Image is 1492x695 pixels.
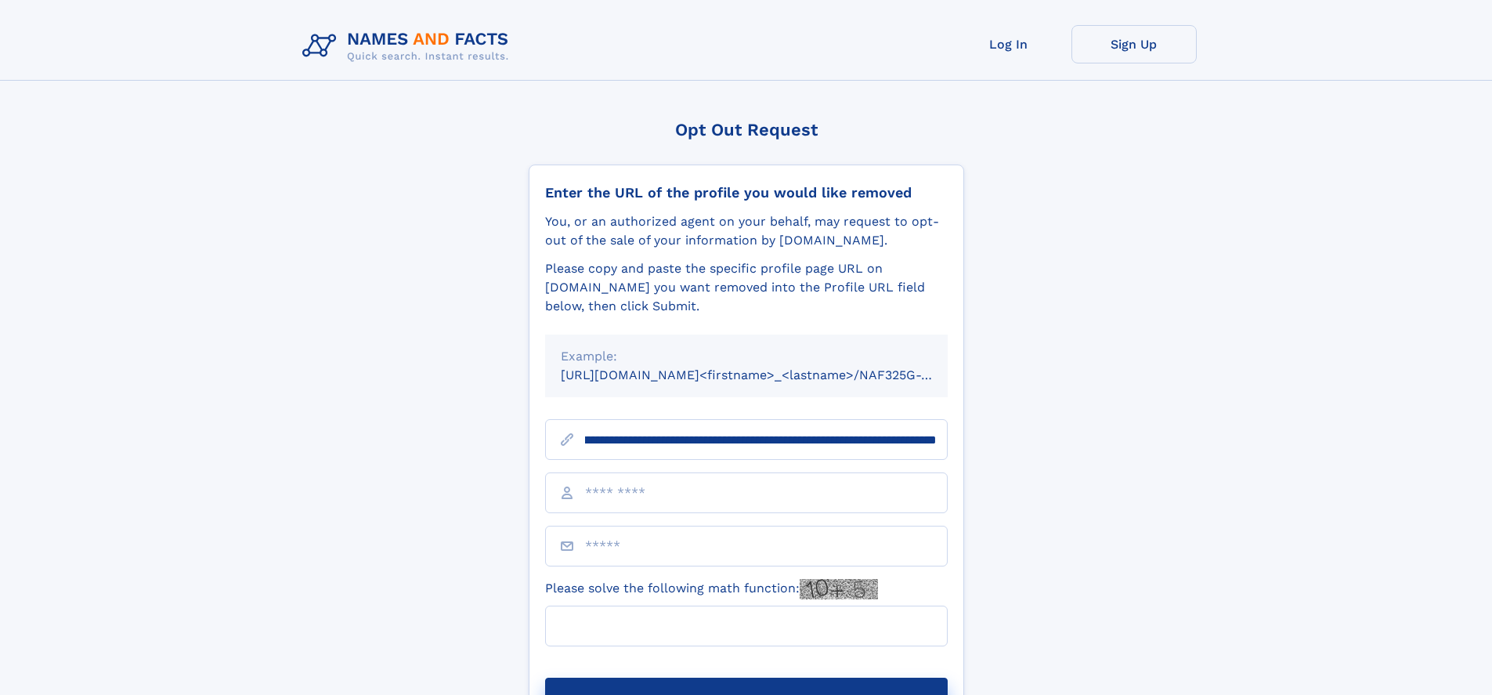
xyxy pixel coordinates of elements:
[545,212,948,250] div: You, or an authorized agent on your behalf, may request to opt-out of the sale of your informatio...
[561,367,977,382] small: [URL][DOMAIN_NAME]<firstname>_<lastname>/NAF325G-xxxxxxxx
[946,25,1071,63] a: Log In
[545,579,878,599] label: Please solve the following math function:
[545,184,948,201] div: Enter the URL of the profile you would like removed
[529,120,964,139] div: Opt Out Request
[296,25,522,67] img: Logo Names and Facts
[545,259,948,316] div: Please copy and paste the specific profile page URL on [DOMAIN_NAME] you want removed into the Pr...
[1071,25,1197,63] a: Sign Up
[561,347,932,366] div: Example:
